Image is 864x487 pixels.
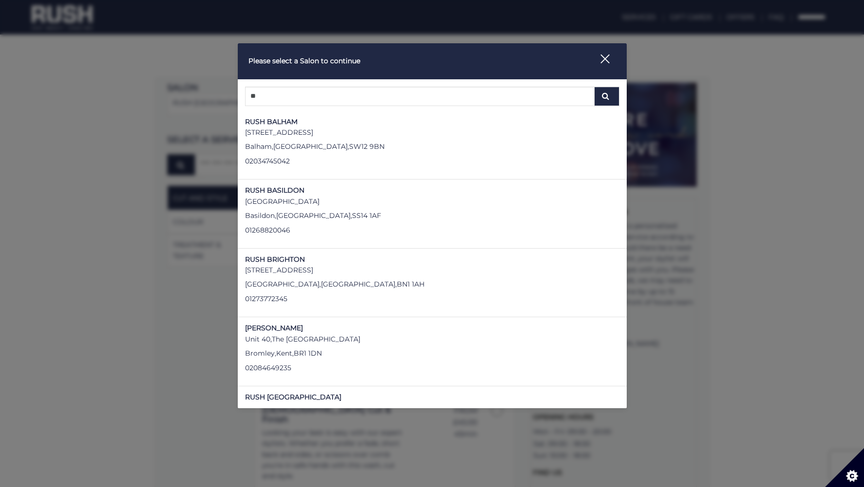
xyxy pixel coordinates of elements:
[275,211,276,220] span: ,
[600,92,612,100] i: Search button
[245,393,341,401] b: RUSH [GEOGRAPHIC_DATA]
[582,51,616,72] button: close dialog
[272,142,273,151] span: ,
[270,335,272,343] span: ,
[395,280,397,289] span: ,
[245,128,313,137] span: [STREET_ADDRESS]
[245,142,272,151] span: Balham
[272,335,360,343] span: The [GEOGRAPHIC_DATA]
[245,87,595,106] input: Search Center
[245,87,619,111] div: Center Select
[294,349,322,358] span: BR1 1DN
[348,142,349,151] span: ,
[245,349,275,358] span: Bromley
[245,117,298,126] b: RUSH BALHAM
[275,349,276,358] span: ,
[248,56,360,65] span: Please select a Salon to continue
[245,280,319,289] span: [GEOGRAPHIC_DATA]
[292,349,294,358] span: ,
[245,266,313,274] span: [STREET_ADDRESS]
[349,142,385,151] span: SW12 9BN
[245,186,304,195] b: RUSH BASILDON
[352,211,381,220] span: SS14 1AF
[245,363,291,372] span: 02084649235
[273,142,348,151] span: [GEOGRAPHIC_DATA]
[276,211,351,220] span: [GEOGRAPHIC_DATA]
[245,255,305,264] b: RUSH BRIGHTON
[351,211,352,220] span: ,
[245,294,287,303] span: 01273772345
[245,197,319,206] span: [GEOGRAPHIC_DATA]
[245,226,290,234] span: 01268820046
[589,54,609,68] div: close dialog
[245,157,290,165] span: 02034745042
[276,349,292,358] span: Kent
[321,280,395,289] span: [GEOGRAPHIC_DATA]
[245,335,270,343] span: Unit 40
[825,448,864,487] button: Set cookie preferences
[245,324,303,332] b: [PERSON_NAME]
[397,280,424,289] span: BN1 1AH
[245,211,275,220] span: Basildon
[319,280,321,289] span: ,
